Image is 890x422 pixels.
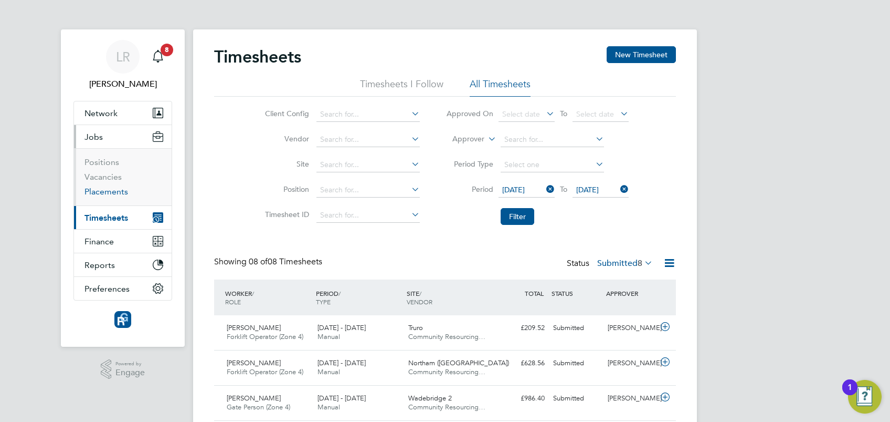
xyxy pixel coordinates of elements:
[84,108,118,118] span: Network
[116,50,130,64] span: LR
[84,187,128,197] a: Placements
[74,125,172,148] button: Jobs
[408,394,452,403] span: Wadebridge 2
[419,289,421,297] span: /
[501,132,604,147] input: Search for...
[408,358,509,367] span: Northam ([GEOGRAPHIC_DATA])
[607,46,676,63] button: New Timesheet
[597,258,653,269] label: Submitted
[549,284,603,303] div: STATUS
[262,134,309,143] label: Vendor
[567,256,655,271] div: Status
[227,367,303,376] span: Forklift Operator (Zone 4)
[502,109,540,119] span: Select date
[317,394,366,403] span: [DATE] - [DATE]
[317,358,366,367] span: [DATE] - [DATE]
[84,213,128,223] span: Timesheets
[316,158,420,172] input: Search for...
[227,403,290,411] span: Gate Person (Zone 4)
[501,158,604,172] input: Select one
[313,284,404,311] div: PERIOD
[227,332,303,341] span: Forklift Operator (Zone 4)
[502,185,525,194] span: [DATE]
[74,101,172,125] button: Network
[84,172,122,182] a: Vacancies
[316,208,420,223] input: Search for...
[446,109,493,118] label: Approved On
[603,355,658,372] div: [PERSON_NAME]
[317,323,366,332] span: [DATE] - [DATE]
[84,132,103,142] span: Jobs
[114,311,131,328] img: resourcinggroup-logo-retina.png
[225,297,241,306] span: ROLE
[446,184,493,194] label: Period
[227,358,281,367] span: [PERSON_NAME]
[317,367,340,376] span: Manual
[549,355,603,372] div: Submitted
[494,320,549,337] div: £209.52
[470,78,531,97] li: All Timesheets
[73,311,172,328] a: Go to home page
[84,236,114,246] span: Finance
[638,258,642,269] span: 8
[74,206,172,229] button: Timesheets
[115,368,145,377] span: Engage
[407,297,432,306] span: VENDOR
[74,230,172,253] button: Finance
[446,159,493,169] label: Period Type
[252,289,254,297] span: /
[227,394,281,403] span: [PERSON_NAME]
[847,387,852,401] div: 1
[316,107,420,122] input: Search for...
[437,134,484,145] label: Approver
[74,253,172,276] button: Reports
[549,320,603,337] div: Submitted
[408,332,485,341] span: Community Resourcing…
[316,132,420,147] input: Search for...
[262,159,309,169] label: Site
[557,182,570,196] span: To
[501,208,534,225] button: Filter
[549,390,603,407] div: Submitted
[84,157,119,167] a: Positions
[494,355,549,372] div: £628.56
[316,297,331,306] span: TYPE
[576,185,599,194] span: [DATE]
[227,323,281,332] span: [PERSON_NAME]
[101,359,145,379] a: Powered byEngage
[360,78,443,97] li: Timesheets I Follow
[338,289,341,297] span: /
[262,210,309,219] label: Timesheet ID
[408,367,485,376] span: Community Resourcing…
[222,284,313,311] div: WORKER
[115,359,145,368] span: Powered by
[494,390,549,407] div: £986.40
[317,403,340,411] span: Manual
[84,260,115,270] span: Reports
[214,256,324,267] div: Showing
[262,109,309,118] label: Client Config
[317,332,340,341] span: Manual
[249,256,268,267] span: 08 of
[603,320,658,337] div: [PERSON_NAME]
[161,44,173,56] span: 8
[408,403,485,411] span: Community Resourcing…
[74,148,172,205] div: Jobs
[576,109,614,119] span: Select date
[408,323,423,332] span: Truro
[214,46,301,67] h2: Timesheets
[73,40,172,90] a: LR[PERSON_NAME]
[404,284,495,311] div: SITE
[603,390,658,407] div: [PERSON_NAME]
[525,289,544,297] span: TOTAL
[262,184,309,194] label: Position
[147,40,168,74] a: 8
[603,284,658,303] div: APPROVER
[249,256,322,267] span: 08 Timesheets
[557,107,570,120] span: To
[61,29,185,347] nav: Main navigation
[316,183,420,198] input: Search for...
[74,277,172,300] button: Preferences
[848,380,882,414] button: Open Resource Center, 1 new notification
[73,78,172,90] span: Leanne Rayner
